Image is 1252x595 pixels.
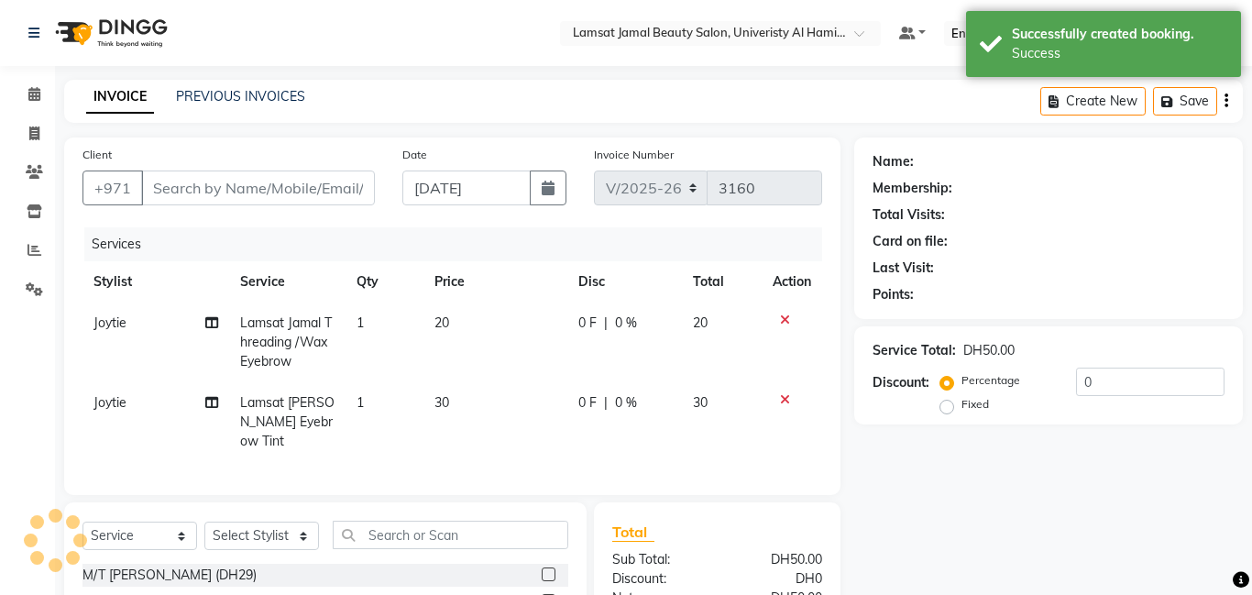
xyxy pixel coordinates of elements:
button: Create New [1040,87,1146,116]
div: DH0 [718,569,837,589]
span: 20 [693,314,708,331]
label: Percentage [961,372,1020,389]
label: Invoice Number [594,147,674,163]
span: 1 [357,394,364,411]
div: Services [84,227,836,261]
div: Service Total: [873,341,956,360]
span: 0 % [615,314,637,333]
div: Total Visits: [873,205,945,225]
span: 20 [434,314,449,331]
span: 0 F [578,393,597,413]
div: Last Visit: [873,259,934,278]
span: | [604,314,608,333]
button: Save [1153,87,1217,116]
span: | [604,393,608,413]
div: Card on file: [873,232,948,251]
label: Date [402,147,427,163]
span: Lamsat [PERSON_NAME] Eyebrow Tint [240,394,335,449]
input: Search by Name/Mobile/Email/Code [141,171,375,205]
div: Successfully created booking. [1012,25,1227,44]
div: DH50.00 [718,550,837,569]
th: Total [682,261,763,303]
th: Action [762,261,822,303]
div: Discount: [599,569,718,589]
span: 0 % [615,393,637,413]
button: +971 [82,171,143,205]
div: Points: [873,285,914,304]
div: Success [1012,44,1227,63]
span: 30 [693,394,708,411]
th: Service [229,261,346,303]
span: 0 F [578,314,597,333]
span: 1 [357,314,364,331]
span: Joytie [93,394,126,411]
th: Price [423,261,568,303]
th: Disc [567,261,681,303]
div: Membership: [873,179,952,198]
a: INVOICE [86,81,154,114]
th: Qty [346,261,423,303]
label: Fixed [961,396,989,413]
span: Joytie [93,314,126,331]
th: Stylist [82,261,229,303]
span: Lamsat Jamal Threading /Wax Eyebrow [240,314,332,369]
a: PREVIOUS INVOICES [176,88,305,105]
div: Discount: [873,373,929,392]
img: logo [47,7,172,59]
span: 30 [434,394,449,411]
label: Client [82,147,112,163]
div: DH50.00 [963,341,1015,360]
div: M/T [PERSON_NAME] (DH29) [82,566,257,585]
div: Name: [873,152,914,171]
span: Total [612,523,654,542]
input: Search or Scan [333,521,568,549]
div: Sub Total: [599,550,718,569]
